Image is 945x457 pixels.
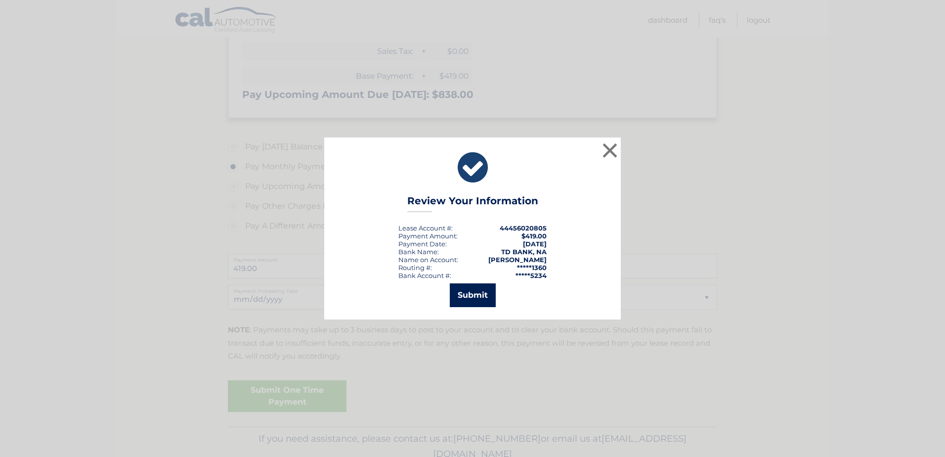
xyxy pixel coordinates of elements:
[398,272,451,279] div: Bank Account #:
[398,224,453,232] div: Lease Account #:
[501,248,547,256] strong: TD BANK, NA
[398,248,439,256] div: Bank Name:
[523,240,547,248] span: [DATE]
[500,224,547,232] strong: 44456020805
[398,240,447,248] div: :
[450,283,496,307] button: Submit
[488,256,547,264] strong: [PERSON_NAME]
[398,240,445,248] span: Payment Date
[407,195,538,212] h3: Review Your Information
[521,232,547,240] span: $419.00
[398,264,432,272] div: Routing #:
[398,232,458,240] div: Payment Amount:
[600,140,620,160] button: ×
[398,256,458,264] div: Name on Account:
